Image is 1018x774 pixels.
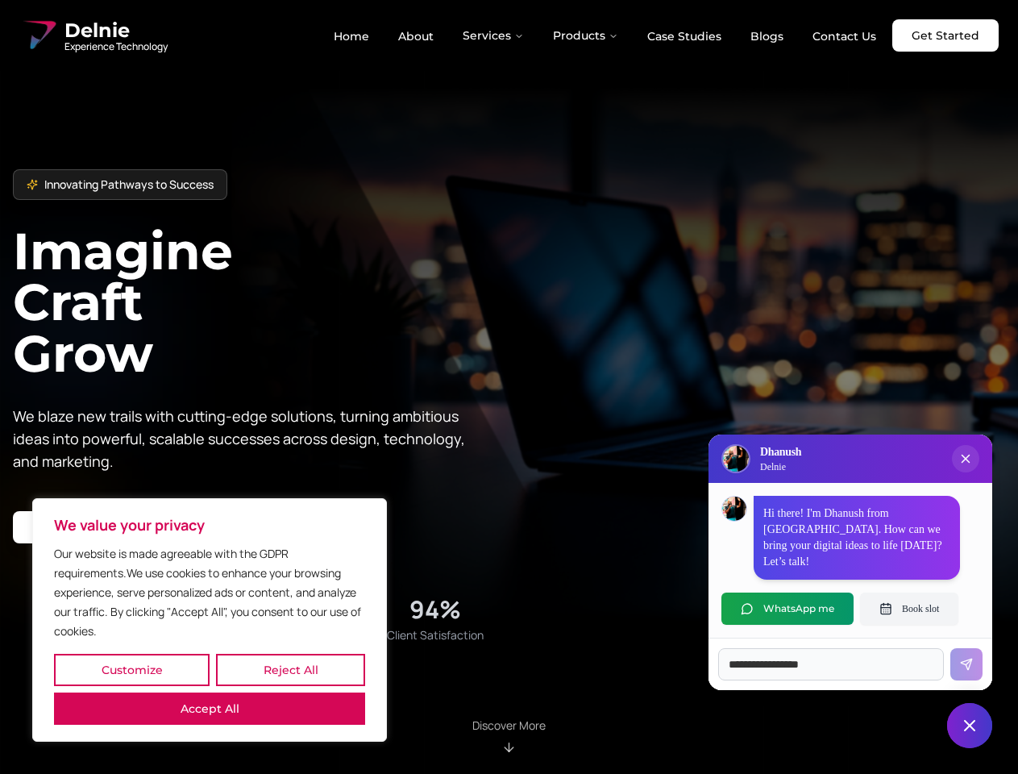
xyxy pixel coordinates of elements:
[892,19,999,52] a: Get Started
[738,23,796,50] a: Blogs
[860,593,958,625] button: Book slot
[385,23,447,50] a: About
[409,595,461,624] div: 94%
[19,16,58,55] img: Delnie Logo
[44,177,214,193] span: Innovating Pathways to Success
[13,511,197,543] a: Start your project with us
[952,445,979,472] button: Close chat popup
[387,627,484,643] span: Client Satisfaction
[54,515,365,535] p: We value your privacy
[634,23,734,50] a: Case Studies
[450,19,537,52] button: Services
[13,226,509,378] h1: Imagine Craft Grow
[760,444,801,460] h3: Dhanush
[947,703,992,748] button: Close chat
[763,506,950,570] p: Hi there! I'm Dhanush from [GEOGRAPHIC_DATA]. How can we bring your digital ideas to life [DATE]?...
[321,19,889,52] nav: Main
[54,544,365,641] p: Our website is made agreeable with the GDPR requirements.We use cookies to enhance your browsing ...
[216,654,365,686] button: Reject All
[540,19,631,52] button: Products
[760,460,801,473] p: Delnie
[13,405,477,472] p: We blaze new trails with cutting-edge solutions, turning ambitious ideas into powerful, scalable ...
[54,693,365,725] button: Accept All
[54,654,210,686] button: Customize
[721,593,854,625] button: WhatsApp me
[64,18,168,44] span: Delnie
[321,23,382,50] a: Home
[723,446,749,472] img: Delnie Logo
[800,23,889,50] a: Contact Us
[472,718,546,734] p: Discover More
[722,497,746,521] img: Dhanush
[472,718,546,755] div: Scroll to About section
[19,16,168,55] a: Delnie Logo Full
[64,40,168,53] span: Experience Technology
